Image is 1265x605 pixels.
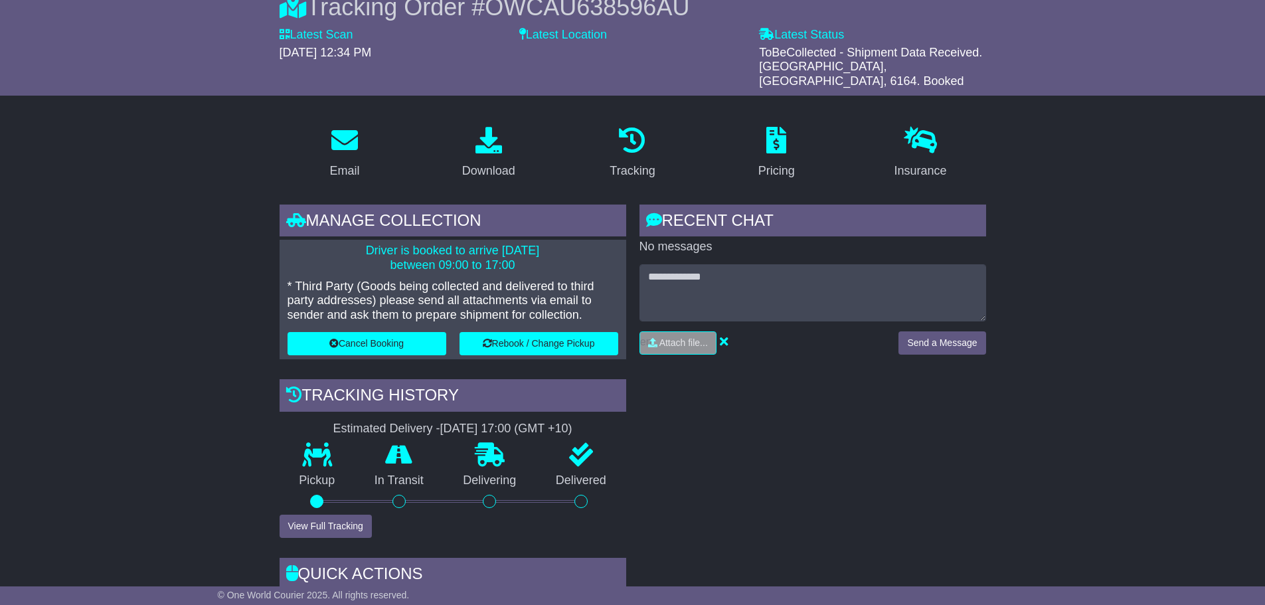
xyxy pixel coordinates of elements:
p: No messages [639,240,986,254]
label: Latest Location [519,28,607,43]
p: Pickup [280,474,355,488]
p: Delivering [444,474,537,488]
button: Cancel Booking [288,332,446,355]
p: Delivered [536,474,626,488]
span: ToBeCollected - Shipment Data Received. [GEOGRAPHIC_DATA], [GEOGRAPHIC_DATA], 6164. Booked [759,46,982,88]
p: In Transit [355,474,444,488]
div: Tracking [610,162,655,180]
a: Pricing [750,122,803,185]
p: * Third Party (Goods being collected and delivered to third party addresses) please send all atta... [288,280,618,323]
a: Download [454,122,524,185]
div: Estimated Delivery - [280,422,626,436]
div: [DATE] 17:00 (GMT +10) [440,422,572,436]
button: View Full Tracking [280,515,372,538]
p: Driver is booked to arrive [DATE] between 09:00 to 17:00 [288,244,618,272]
a: Email [321,122,368,185]
div: Quick Actions [280,558,626,594]
label: Latest Scan [280,28,353,43]
label: Latest Status [759,28,844,43]
a: Tracking [601,122,663,185]
div: Tracking history [280,379,626,415]
button: Send a Message [898,331,985,355]
span: [DATE] 12:34 PM [280,46,372,59]
div: Download [462,162,515,180]
div: Insurance [894,162,947,180]
button: Rebook / Change Pickup [460,332,618,355]
div: Pricing [758,162,795,180]
div: RECENT CHAT [639,205,986,240]
div: Manage collection [280,205,626,240]
span: © One World Courier 2025. All rights reserved. [218,590,410,600]
a: Insurance [886,122,956,185]
div: Email [329,162,359,180]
